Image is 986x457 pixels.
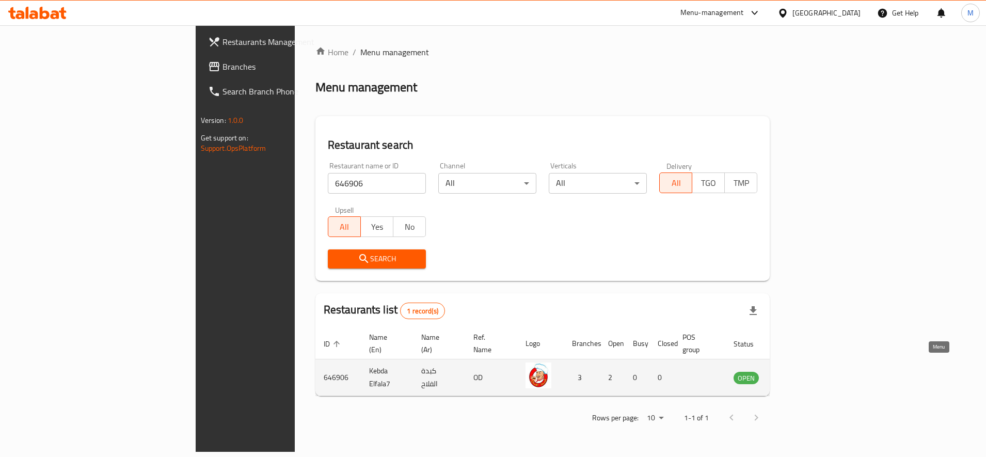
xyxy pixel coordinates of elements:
span: All [332,219,357,234]
td: 3 [564,359,600,396]
span: ID [324,338,343,350]
span: Search Branch Phone [222,85,352,98]
td: Kebda Elfala7 [361,359,413,396]
nav: breadcrumb [315,46,770,58]
button: All [659,172,692,193]
td: 0 [649,359,674,396]
span: 1 record(s) [401,306,444,316]
td: 0 [625,359,649,396]
th: Logo [517,328,564,359]
label: Delivery [666,162,692,169]
span: TGO [696,176,721,191]
td: OD [465,359,517,396]
span: POS group [682,331,713,356]
button: TGO [692,172,725,193]
div: Export file [741,298,766,323]
span: OPEN [734,372,759,384]
a: Restaurants Management [200,29,360,54]
div: All [549,173,647,194]
p: Rows per page: [592,412,639,424]
label: Upsell [335,206,354,213]
span: M [967,7,974,19]
button: Search [328,249,426,269]
span: Search [336,253,418,265]
span: Branches [222,60,352,73]
span: Restaurants Management [222,36,352,48]
a: Branches [200,54,360,79]
span: Yes [365,219,389,234]
td: 2 [600,359,625,396]
button: Yes [360,216,393,237]
span: Get support on: [201,131,248,145]
th: Open [600,328,625,359]
span: 1.0.0 [228,114,244,127]
p: 1-1 of 1 [684,412,709,424]
span: All [664,176,688,191]
button: TMP [724,172,757,193]
h2: Menu management [315,79,417,96]
th: Branches [564,328,600,359]
span: Version: [201,114,226,127]
span: Name (En) [369,331,401,356]
span: Name (Ar) [421,331,453,356]
span: Ref. Name [473,331,505,356]
div: Rows per page: [643,411,667,426]
h2: Restaurants list [324,302,445,319]
span: TMP [729,176,753,191]
a: Search Branch Phone [200,79,360,104]
button: No [393,216,426,237]
input: Search for restaurant name or ID.. [328,173,426,194]
h2: Restaurant search [328,137,758,153]
table: enhanced table [315,328,815,396]
span: Status [734,338,767,350]
th: Busy [625,328,649,359]
span: Menu management [360,46,429,58]
div: All [438,173,536,194]
th: Closed [649,328,674,359]
div: Menu-management [680,7,744,19]
span: No [397,219,422,234]
button: All [328,216,361,237]
div: Total records count [400,303,445,319]
td: كبدة الفلاح [413,359,465,396]
a: Support.OpsPlatform [201,141,266,155]
div: [GEOGRAPHIC_DATA] [792,7,861,19]
img: Kebda Elfala7 [526,363,551,388]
